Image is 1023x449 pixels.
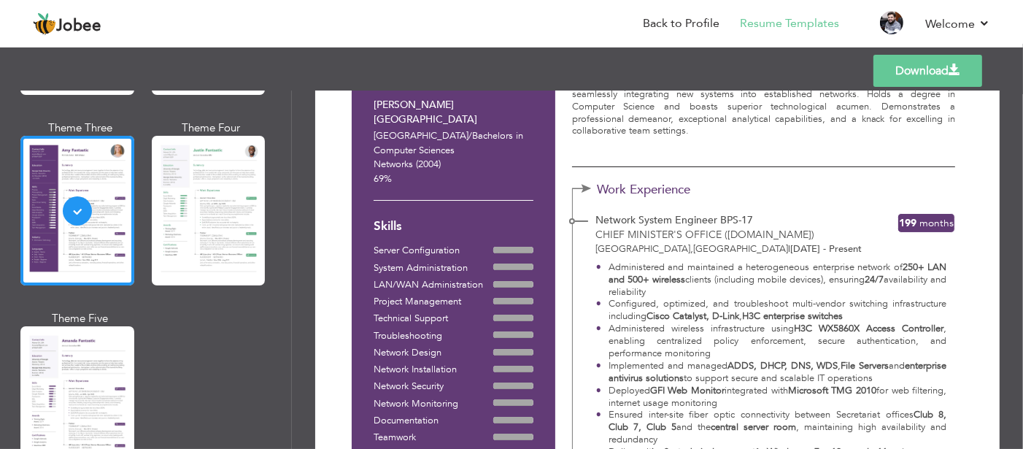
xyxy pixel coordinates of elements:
[880,11,903,34] img: Profile Img
[374,278,493,293] div: LAN/WAN Administration
[596,261,946,299] li: Administered and maintained a heterogeneous enterprise network of clients (including mobile devic...
[23,120,137,136] div: Theme Three
[155,120,269,136] div: Theme Four
[374,329,493,344] div: Troubleshooting
[609,261,947,286] strong: 250+ LAN and 500+ wireless
[740,15,839,32] a: Resume Templates
[609,408,947,434] strong: Club 8, Club 7, Club 5
[374,397,493,412] div: Network Monitoring
[727,359,838,372] strong: ADDS, DHCP, DNS, WDS
[596,360,946,385] li: Implemented and managed , and to support secure and scalable IT operations
[374,431,493,445] div: Teamwork
[643,15,719,32] a: Back to Profile
[374,312,493,326] div: Technical Support
[597,183,720,197] span: Work Experience
[374,363,493,377] div: Network Installation
[23,311,137,326] div: Theme Five
[788,384,876,397] strong: Microsoft TMG 2010
[374,346,493,361] div: Network Design
[374,172,392,185] span: 69%
[596,409,946,446] li: Ensured inter-site fiber optic connectivity between Secretariat offices and the , maintaining hig...
[374,220,533,234] h3: Skills
[711,421,796,434] strong: central server room
[899,216,916,230] span: 199
[56,18,101,34] span: Jobee
[416,158,441,171] span: (2004)
[374,414,493,429] div: Documentation
[374,129,523,157] span: [GEOGRAPHIC_DATA] Bachelors in Computer Sciences
[742,310,843,323] strong: H3C enterprise switches
[374,244,493,258] div: Server Configuration
[374,380,493,394] div: Network Security
[865,273,884,286] strong: 24/7
[609,359,947,385] strong: enterprise antivirus solutions
[919,216,954,230] span: Months
[374,158,413,171] span: Networks
[873,55,982,87] a: Download
[788,242,862,256] span: [DATE] - Present
[646,310,739,323] strong: Cisco Catalyst, D-Link
[596,385,946,410] li: Deployed integrated with for web filtering, internet usage monitoring
[468,129,472,142] span: /
[33,12,56,36] img: jobee.io
[595,242,788,256] span: [GEOGRAPHIC_DATA] [GEOGRAPHIC_DATA]
[595,213,753,227] span: Network System Engineer BPS-17
[374,98,533,128] div: [PERSON_NAME] [GEOGRAPHIC_DATA]
[788,242,790,256] span: |
[374,261,493,276] div: System Administration
[690,242,693,256] span: ,
[572,64,955,150] p: Highly accomplished Network Systems Engineer with a proven track record of optimizing network per...
[650,384,725,397] strong: GFI Web Monitor
[596,323,946,360] li: Administered wireless infrastructure using , enabling centralized policy enforcement, secure auth...
[596,298,946,323] li: Configured, optimized, and troubleshoot multi-vendor switching infrastructure including ,
[794,322,943,335] strong: H3C WX5860X Access Controller
[374,295,493,310] div: Project Management
[595,228,814,242] span: Chief Minister's Office ([DOMAIN_NAME])
[925,15,990,33] a: Welcome
[841,359,889,372] strong: File Servers
[33,12,101,36] a: Jobee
